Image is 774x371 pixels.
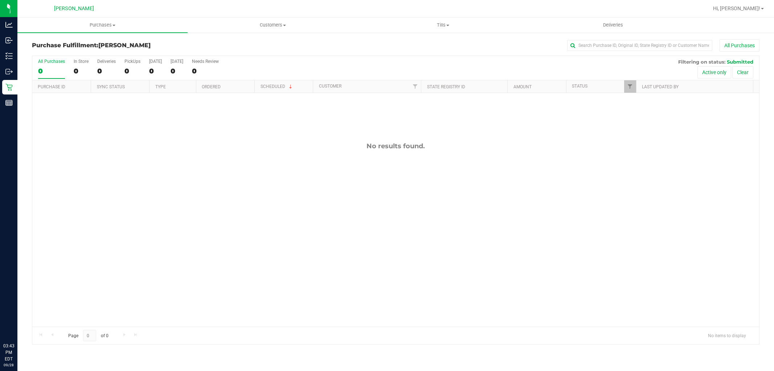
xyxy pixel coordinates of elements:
a: Deliveries [528,17,698,33]
div: In Store [74,59,89,64]
div: No results found. [32,142,759,150]
div: PickUps [124,59,140,64]
span: [PERSON_NAME] [98,42,151,49]
div: 0 [171,67,183,75]
div: 0 [97,67,116,75]
div: 0 [124,67,140,75]
span: Purchases [17,22,188,28]
a: Purchase ID [38,84,65,89]
div: Deliveries [97,59,116,64]
span: Filtering on status: [678,59,725,65]
a: Filter [409,80,421,93]
a: Tills [358,17,528,33]
a: Ordered [202,84,221,89]
h3: Purchase Fulfillment: [32,42,274,49]
a: Type [155,84,166,89]
a: Customer [319,84,341,89]
div: 0 [74,67,89,75]
a: Customers [188,17,358,33]
a: State Registry ID [427,84,465,89]
span: Deliveries [593,22,633,28]
span: No items to display [702,330,752,341]
a: Status [572,84,587,89]
span: [PERSON_NAME] [54,5,94,12]
div: [DATE] [171,59,183,64]
inline-svg: Analytics [5,21,13,28]
input: Search Purchase ID, Original ID, State Registry ID or Customer Name... [567,40,712,51]
div: 0 [38,67,65,75]
div: 0 [192,67,219,75]
button: Clear [732,66,753,78]
div: All Purchases [38,59,65,64]
iframe: Resource center [7,313,29,335]
div: Needs Review [192,59,219,64]
a: Sync Status [97,84,125,89]
div: [DATE] [149,59,162,64]
p: 03:43 PM EDT [3,343,14,362]
a: Filter [624,80,636,93]
inline-svg: Outbound [5,68,13,75]
span: Tills [358,22,528,28]
inline-svg: Reports [5,99,13,106]
span: Page of 0 [62,330,114,341]
span: Customers [188,22,357,28]
span: Submitted [727,59,753,65]
inline-svg: Retail [5,84,13,91]
span: Hi, [PERSON_NAME]! [713,5,760,11]
p: 09/28 [3,362,14,368]
a: Scheduled [261,84,294,89]
button: Active only [697,66,731,78]
a: Last Updated By [642,84,679,89]
inline-svg: Inventory [5,52,13,60]
div: 0 [149,67,162,75]
a: Purchases [17,17,188,33]
button: All Purchases [720,39,759,52]
a: Amount [513,84,532,89]
inline-svg: Inbound [5,37,13,44]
